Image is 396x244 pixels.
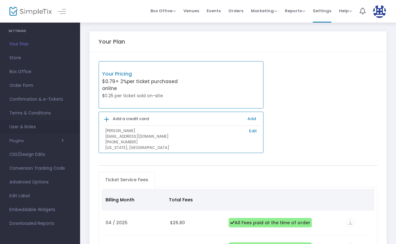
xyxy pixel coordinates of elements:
p: [EMAIL_ADDRESS][DOMAIN_NAME] [105,134,257,139]
a: Edit [249,128,257,134]
span: Advanced Options [9,178,71,186]
span: Terms & Conditions [9,109,71,117]
b: Add a credit card [113,116,149,122]
span: Conversion Tracking Code [9,164,71,172]
h4: SETTINGS [8,25,72,37]
span: Store [9,54,71,62]
span: All Fees paid at the time of order [229,218,312,227]
span: CSS/Design Edits [9,151,71,159]
span: Your Plan [9,40,71,48]
span: User & Roles [9,123,71,131]
a: Add [247,116,256,122]
span: Downloaded Reports [9,220,71,228]
span: 04 / 2025 [106,220,127,226]
p: Your Pricing [102,70,181,78]
i: vertical_align_bottom [346,219,355,227]
span: Events [207,3,221,19]
span: Confirmation & e-Tickets [9,95,71,103]
span: $26.80 [170,220,185,226]
span: Edit Label [9,192,71,200]
p: [US_STATE], [GEOGRAPHIC_DATA] [105,145,257,151]
span: Box Office [9,68,71,76]
span: Marketing [251,8,277,14]
a: vertical_align_bottom [346,220,355,227]
span: Order Form [9,82,71,90]
p: $0.79 per ticket purchased online [102,78,181,92]
p: [PHONE_NUMBER] [105,139,257,145]
span: Orders [228,3,243,19]
th: Billing Month [102,189,165,211]
p: $0.25 per ticket sold on-site [102,93,181,99]
span: Box Office [150,8,176,14]
h5: Your Plan [99,38,125,45]
span: Reports [285,8,305,14]
span: Venues [183,3,199,19]
span: Help [339,8,352,14]
span: Ticket Service Fees [101,175,152,185]
span: Embeddable Widgets [9,206,71,214]
span: Settings [313,3,331,19]
button: Plugins [9,138,64,143]
th: Total Fees [165,189,223,211]
span: + 2% [115,78,127,85]
p: [PERSON_NAME] [105,128,257,134]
